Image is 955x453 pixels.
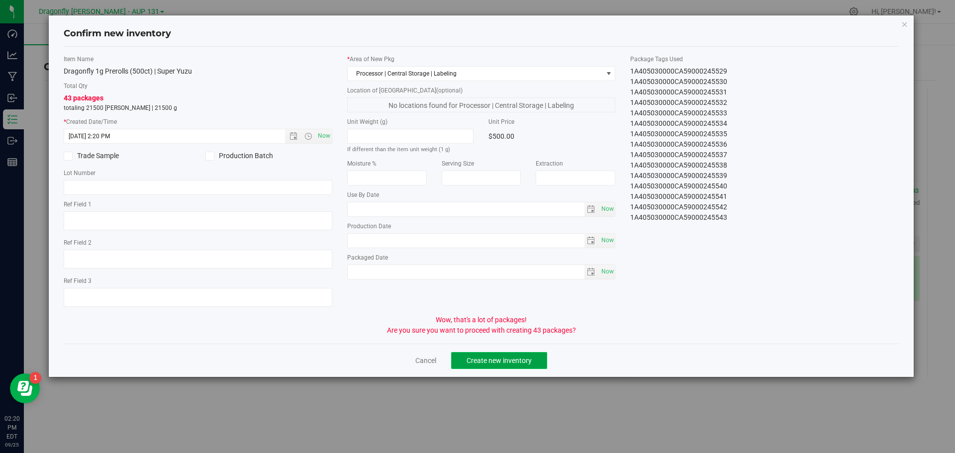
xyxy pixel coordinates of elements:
[536,159,615,168] label: Extraction
[630,171,899,181] div: 1A405030000CA59000245539
[599,202,616,216] span: Set Current date
[488,117,615,126] label: Unit Price
[347,97,616,112] span: No locations found for Processor | Central Storage | Labeling
[64,276,332,285] label: Ref Field 3
[599,233,616,248] span: Set Current date
[436,87,463,94] span: (optional)
[347,190,616,199] label: Use By Date
[415,356,436,365] a: Cancel
[630,77,899,87] div: 1A405030000CA59000245530
[64,27,171,40] h4: Confirm new inventory
[630,66,899,77] div: 1A405030000CA59000245529
[488,129,615,144] div: $500.00
[348,67,603,81] span: Processor | Central Storage | Labeling
[598,234,615,248] span: select
[64,200,332,209] label: Ref Field 1
[56,315,907,336] div: Wow, that's a lot of packages! Are you sure you want to proceed with creating 43 packages?
[584,265,599,279] span: select
[347,159,427,168] label: Moisture %
[347,86,616,95] label: Location of [GEOGRAPHIC_DATA]
[64,169,332,178] label: Lot Number
[598,202,615,216] span: select
[451,352,547,369] button: Create new inventory
[299,132,316,140] span: Open the time view
[64,94,103,102] span: 43 packages
[630,150,899,160] div: 1A405030000CA59000245537
[630,202,899,212] div: 1A405030000CA59000245542
[630,139,899,150] div: 1A405030000CA59000245536
[64,55,332,64] label: Item Name
[630,55,899,64] label: Package Tags Used
[630,87,899,97] div: 1A405030000CA59000245531
[285,132,302,140] span: Open the date view
[347,146,450,153] small: If different than the item unit weight (1 g)
[315,129,332,143] span: Set Current date
[630,212,899,223] div: 1A405030000CA59000245543
[630,191,899,202] div: 1A405030000CA59000245541
[64,82,332,91] label: Total Qty
[630,181,899,191] div: 1A405030000CA59000245540
[347,117,474,126] label: Unit Weight (g)
[347,55,616,64] label: Area of New Pkg
[64,103,332,112] p: totaling 21500 [PERSON_NAME] | 21500 g
[347,222,616,231] label: Production Date
[64,117,332,126] label: Created Date/Time
[630,118,899,129] div: 1A405030000CA59000245534
[347,253,616,262] label: Packaged Date
[630,97,899,108] div: 1A405030000CA59000245532
[584,234,599,248] span: select
[584,202,599,216] span: select
[467,357,532,364] span: Create new inventory
[630,129,899,139] div: 1A405030000CA59000245535
[205,151,332,161] label: Production Batch
[64,238,332,247] label: Ref Field 2
[442,159,521,168] label: Serving Size
[630,160,899,171] div: 1A405030000CA59000245538
[29,372,41,384] iframe: Resource center unread badge
[64,66,332,77] div: Dragonfly 1g Prerolls (500ct) | Super Yuzu
[598,265,615,279] span: select
[64,151,191,161] label: Trade Sample
[599,265,616,279] span: Set Current date
[10,373,40,403] iframe: Resource center
[630,108,899,118] div: 1A405030000CA59000245533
